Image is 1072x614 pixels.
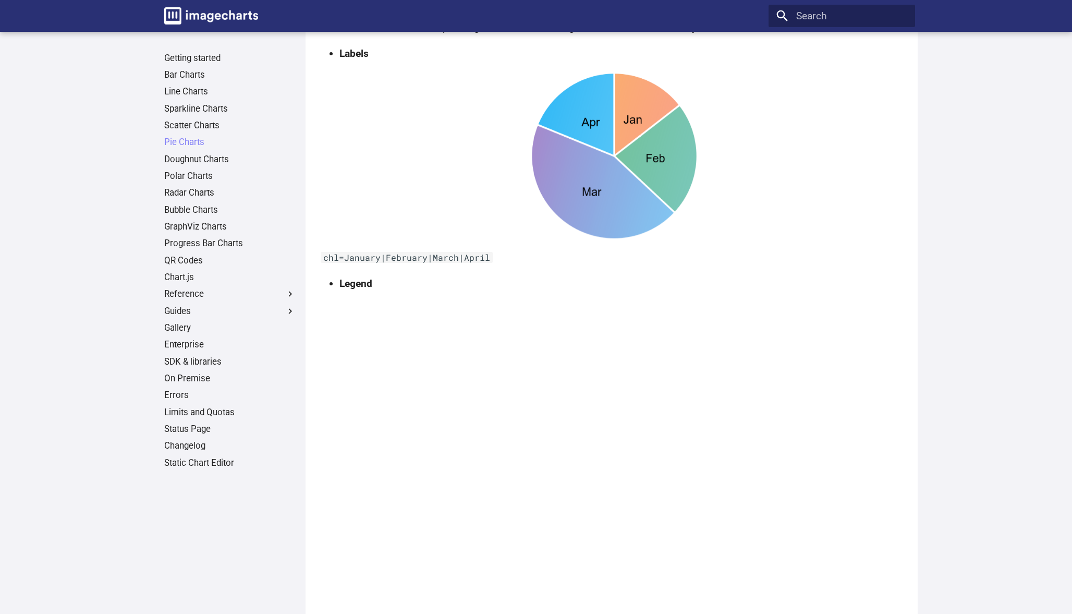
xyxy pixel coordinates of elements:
code: chl=January|February|March|April [321,252,493,263]
label: Reference [164,288,296,300]
a: Chart.js [164,272,296,283]
a: Doughnut Charts [164,154,296,165]
a: GraphViz Charts [164,221,296,233]
a: Enterprise [164,339,296,351]
a: Scatter Charts [164,120,296,131]
img: logo [164,7,258,25]
img: chart [321,72,908,240]
a: Line Charts [164,86,296,98]
a: Changelog [164,440,296,452]
a: Image-Charts documentation [160,3,263,30]
label: Guides [164,306,296,317]
a: Radar Charts [164,187,296,199]
a: Errors [164,390,296,401]
a: On Premise [164,373,296,384]
a: SDK & libraries [164,356,296,368]
a: Static Chart Editor [164,458,296,469]
a: Limits and Quotas [164,407,296,418]
a: QR Codes [164,255,296,267]
a: Polar Charts [164,171,296,182]
a: Bubble Charts [164,204,296,216]
strong: Labels [339,47,369,59]
a: Gallery [164,322,296,334]
a: Pie Charts [164,137,296,148]
a: Status Page [164,424,296,435]
strong: Legend [339,278,372,290]
a: Sparkline Charts [164,103,296,115]
a: Progress Bar Charts [164,238,296,249]
a: Bar Charts [164,69,296,81]
a: Getting started [164,53,296,64]
input: Search [769,5,915,27]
